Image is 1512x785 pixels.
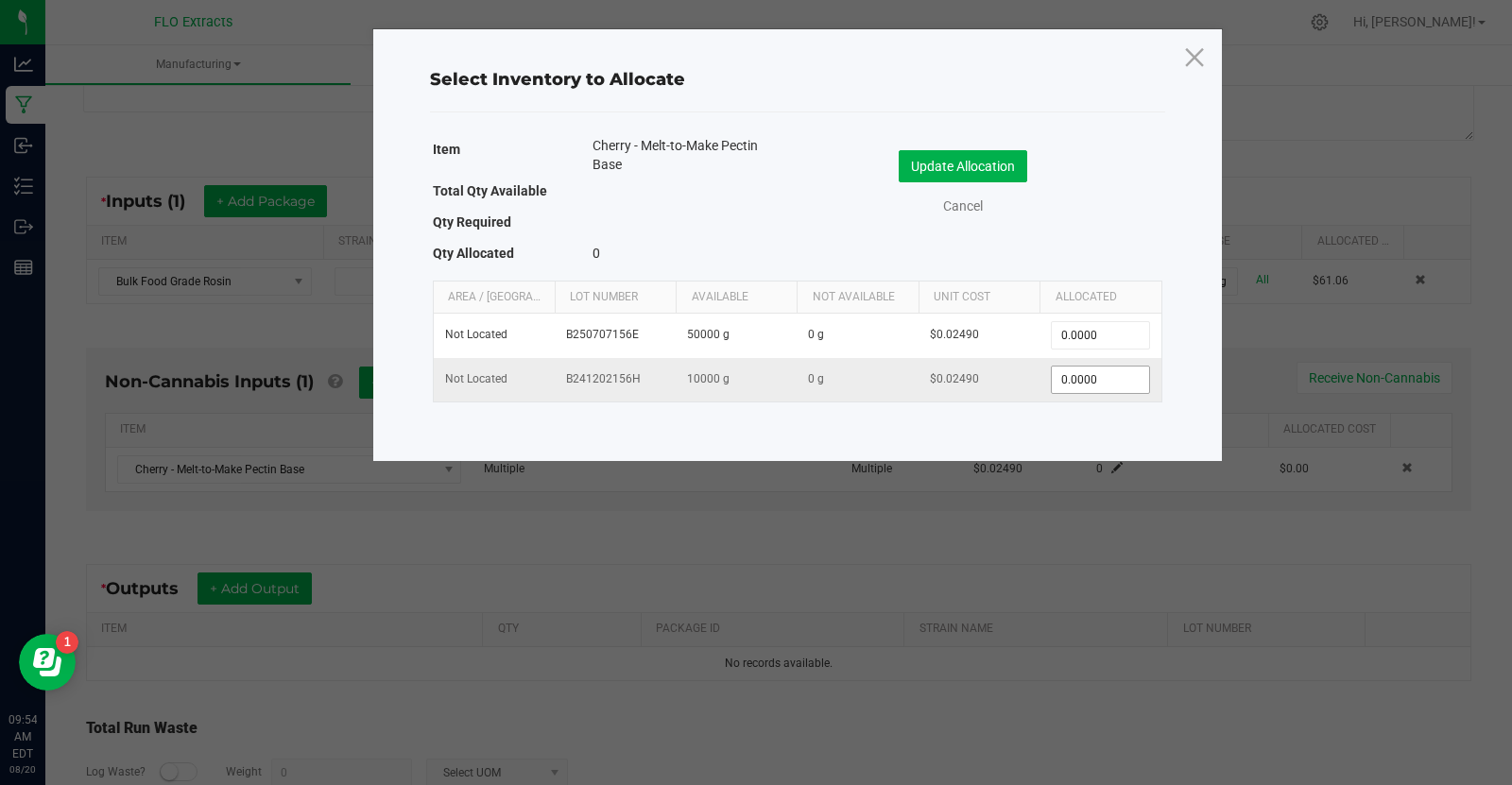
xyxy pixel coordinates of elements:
[899,150,1027,182] button: Update Allocation
[676,282,797,314] th: Available
[555,282,676,314] th: Lot Number
[433,209,511,235] label: Qty Required
[433,136,460,162] label: Item
[687,328,730,341] span: 50000 g
[919,282,1039,314] th: Unit Cost
[433,240,514,266] label: Qty Allocated
[56,631,78,654] iframe: Resource center unread badge
[433,178,547,204] label: Total Qty Available
[797,282,918,314] th: Not Available
[808,372,824,385] span: 0 g
[555,314,676,358] td: B250707156E
[445,328,507,341] span: Not Located
[19,634,76,691] iframe: Resource center
[434,282,555,314] th: Area / [GEOGRAPHIC_DATA]
[687,372,730,385] span: 10000 g
[555,358,676,401] td: B241202156H
[808,328,824,341] span: 0 g
[593,136,768,174] span: Cherry - Melt-to-Make Pectin Base
[445,372,507,385] span: Not Located
[930,328,979,341] span: $0.02490
[930,372,979,385] span: $0.02490
[1039,282,1160,314] th: Allocated
[925,196,1001,216] a: Cancel
[430,69,685,90] span: Select Inventory to Allocate
[593,246,600,261] span: 0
